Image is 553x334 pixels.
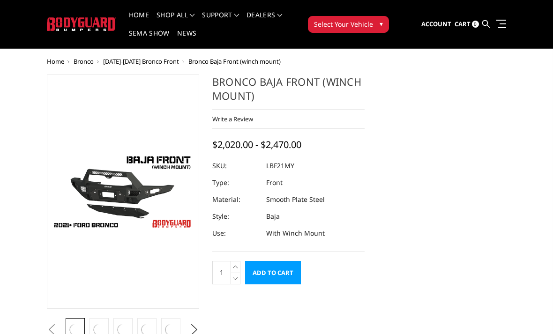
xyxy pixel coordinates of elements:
a: shop all [157,12,194,30]
a: News [177,30,196,48]
dd: With Winch Mount [266,225,325,242]
span: Select Your Vehicle [314,19,373,29]
dd: Front [266,174,283,191]
a: Home [129,12,149,30]
img: BODYGUARD BUMPERS [47,17,116,31]
span: 0 [472,21,479,28]
span: $2,020.00 - $2,470.00 [212,138,301,151]
a: SEMA Show [129,30,170,48]
a: Bronco [74,57,94,66]
h1: Bronco Baja Front (winch mount) [212,74,365,110]
span: Account [421,20,451,28]
dt: Type: [212,174,259,191]
dd: Smooth Plate Steel [266,191,325,208]
dt: Style: [212,208,259,225]
span: Bronco Baja Front (winch mount) [188,57,281,66]
a: Support [202,12,239,30]
dd: LBF21MY [266,157,294,174]
a: Home [47,57,64,66]
dt: SKU: [212,157,259,174]
a: Cart 0 [455,12,479,37]
dt: Use: [212,225,259,242]
a: Account [421,12,451,37]
dd: Baja [266,208,280,225]
dt: Material: [212,191,259,208]
span: Cart [455,20,471,28]
span: ▾ [380,19,383,29]
img: Bodyguard Ford Bronco [50,150,196,233]
a: [DATE]-[DATE] Bronco Front [103,57,179,66]
button: Select Your Vehicle [308,16,389,33]
a: Dealers [247,12,282,30]
a: Write a Review [212,115,253,123]
a: Bodyguard Ford Bronco [47,74,199,309]
input: Add to Cart [245,261,301,284]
